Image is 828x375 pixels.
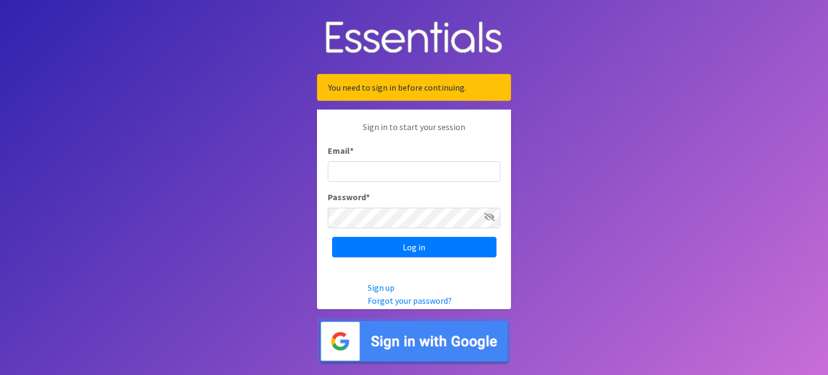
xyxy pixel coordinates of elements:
[332,237,496,257] input: Log in
[317,318,511,365] img: Sign in with Google
[317,74,511,101] div: You need to sign in before continuing.
[328,190,370,203] label: Password
[366,192,370,202] abbr: required
[328,144,354,157] label: Email
[328,120,500,144] p: Sign in to start your session
[350,145,354,156] abbr: required
[317,10,511,66] img: Human Essentials
[368,295,452,306] a: Forgot your password?
[368,282,395,293] a: Sign up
